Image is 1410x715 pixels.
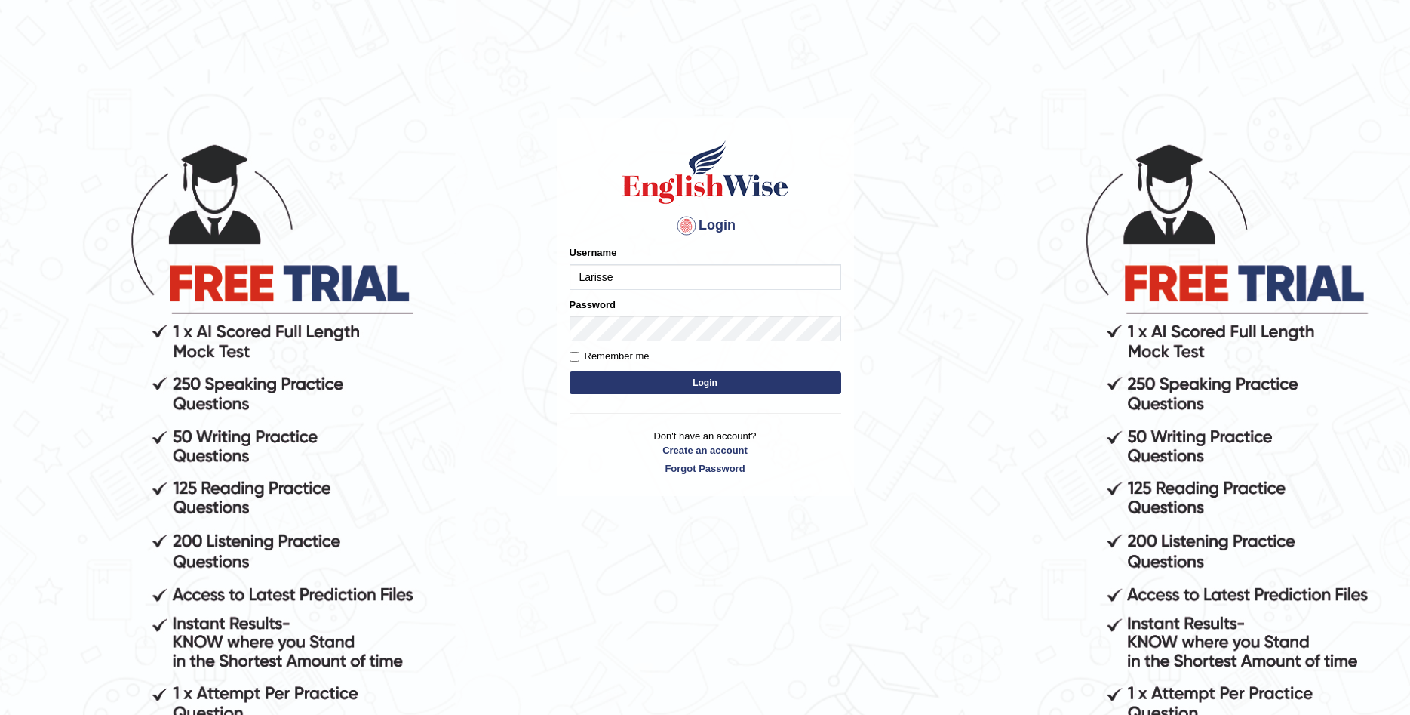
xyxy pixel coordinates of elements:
[570,349,650,364] label: Remember me
[570,443,841,458] a: Create an account
[570,371,841,394] button: Login
[570,429,841,476] p: Don't have an account?
[570,245,617,260] label: Username
[570,297,616,312] label: Password
[570,461,841,476] a: Forgot Password
[570,352,579,362] input: Remember me
[619,138,791,206] img: Logo of English Wise sign in for intelligent practice with AI
[570,214,841,238] h4: Login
